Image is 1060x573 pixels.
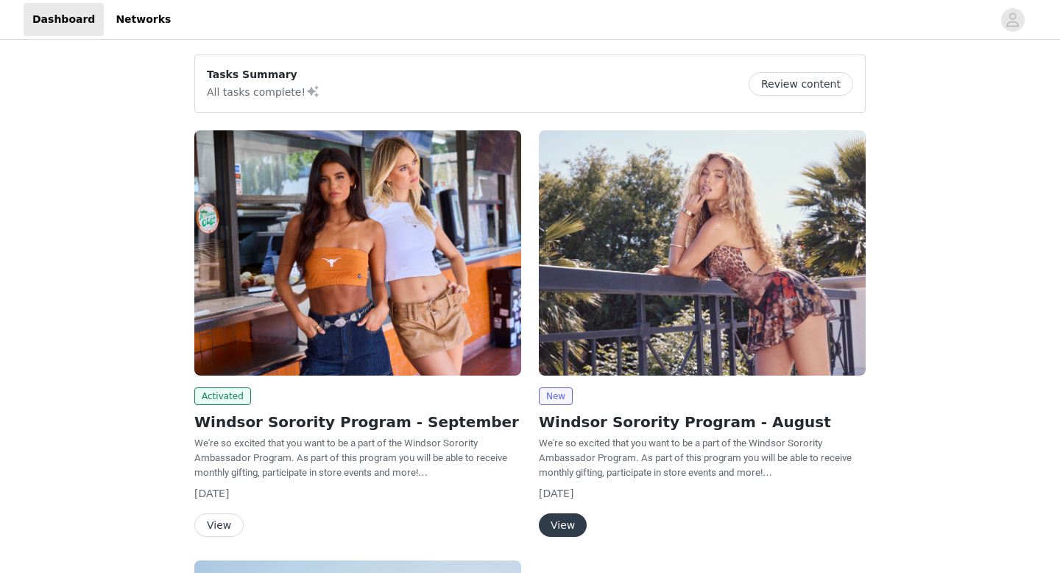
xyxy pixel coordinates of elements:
span: New [539,387,573,405]
div: avatar [1006,8,1020,32]
p: Tasks Summary [207,67,320,82]
h2: Windsor Sorority Program - August [539,411,866,433]
img: Windsor [539,130,866,376]
span: [DATE] [539,488,573,499]
button: View [194,513,244,537]
p: All tasks complete! [207,82,320,100]
img: Windsor [194,130,521,376]
span: [DATE] [194,488,229,499]
a: Dashboard [24,3,104,36]
button: Review content [749,72,853,96]
a: View [539,520,587,531]
span: Activated [194,387,251,405]
a: View [194,520,244,531]
span: We're so excited that you want to be a part of the Windsor Sorority Ambassador Program. As part o... [194,437,507,478]
a: Networks [107,3,180,36]
button: View [539,513,587,537]
span: We're so excited that you want to be a part of the Windsor Sorority Ambassador Program. As part o... [539,437,852,478]
h2: Windsor Sorority Program - September [194,411,521,433]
